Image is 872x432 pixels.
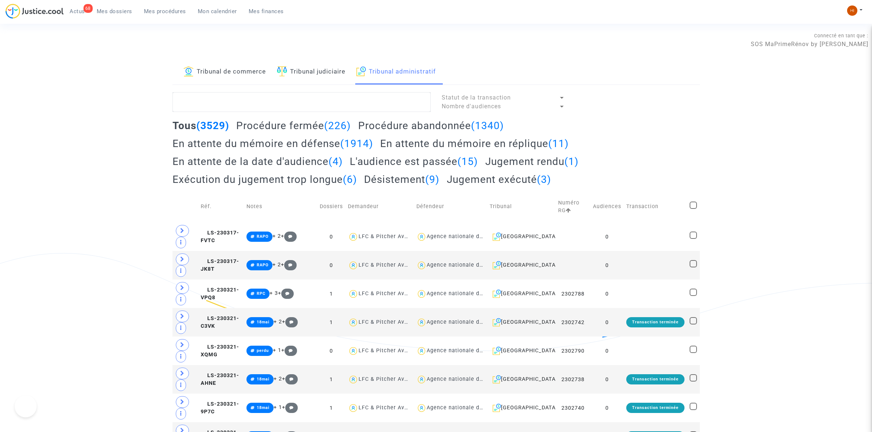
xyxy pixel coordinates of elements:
[201,344,239,358] span: LS-230321-XQMG
[317,279,345,308] td: 1
[249,8,284,15] span: Mes finances
[493,318,501,327] img: icon-archive.svg
[5,4,64,19] img: jc-logo.svg
[359,319,416,325] div: LFC & Pitcher Avocat
[201,258,239,273] span: LS-230317-JK8T
[416,403,427,413] img: icon-user.svg
[273,347,281,353] span: + 1
[70,8,85,15] span: Actus
[493,232,501,241] img: icon-archive.svg
[442,103,501,110] span: Nombre d'audiences
[348,346,359,356] img: icon-user.svg
[277,66,287,76] img: icon-faciliter-sm.svg
[590,394,624,422] td: 0
[172,173,357,186] h2: Exécution du jugement trop longue
[138,6,192,17] a: Mes procédures
[281,262,297,268] span: +
[356,60,436,84] a: Tribunal administratif
[556,337,590,365] td: 2302790
[556,279,590,308] td: 2302788
[198,191,244,222] td: Réf.
[490,261,553,270] div: [GEOGRAPHIC_DATA]
[556,191,590,222] td: Numéro RG
[359,348,416,354] div: LFC & Pitcher Avocat
[493,346,501,355] img: icon-archive.svg
[243,6,290,17] a: Mes finances
[91,6,138,17] a: Mes dossiers
[281,233,297,239] span: +
[416,260,427,271] img: icon-user.svg
[359,290,416,297] div: LFC & Pitcher Avocat
[416,346,427,356] img: icon-user.svg
[490,289,553,298] div: [GEOGRAPHIC_DATA]
[493,375,501,384] img: icon-archive.svg
[626,403,684,413] div: Transaction terminée
[359,376,416,382] div: LFC & Pitcher Avocat
[278,290,294,296] span: +
[814,33,868,38] span: Connecté en tant que :
[340,138,373,150] span: (1914)
[282,319,298,325] span: +
[380,137,569,150] h2: En attente du mémoire en réplique
[556,365,590,394] td: 2302738
[490,318,553,327] div: [GEOGRAPHIC_DATA]
[97,8,132,15] span: Mes dossiers
[274,404,282,410] span: + 1
[356,66,366,76] img: icon-archive.svg
[201,401,239,415] span: LS-230321-9P7C
[490,375,553,384] div: [GEOGRAPHIC_DATA]
[257,405,270,410] span: 18mai
[257,234,268,239] span: RAPO
[257,291,266,296] span: RPC
[345,191,413,222] td: Demandeur
[281,347,297,353] span: +
[416,317,427,328] img: icon-user.svg
[364,173,439,186] h2: Désistement
[317,365,345,394] td: 1
[201,315,239,330] span: LS-230321-C3VK
[317,222,345,251] td: 0
[144,8,186,15] span: Mes procédures
[590,365,624,394] td: 0
[257,263,268,267] span: RAPO
[201,287,239,301] span: LS-230321-VPQ8
[350,155,478,168] h2: L'audience est passée
[564,155,579,168] span: (1)
[427,233,507,240] div: Agence nationale de l'habitat
[485,155,579,168] h2: Jugement rendu
[348,232,359,242] img: icon-user.svg
[343,173,357,185] span: (6)
[274,376,282,382] span: + 2
[457,155,478,168] span: (15)
[172,155,343,168] h2: En attente de la date d'audience
[590,222,624,251] td: 0
[257,348,269,353] span: perdu
[416,232,427,242] img: icon-user.svg
[282,404,298,410] span: +
[427,405,507,411] div: Agence nationale de l'habitat
[317,251,345,279] td: 0
[556,308,590,337] td: 2302742
[359,262,416,268] div: LFC & Pitcher Avocat
[624,191,687,222] td: Transaction
[590,279,624,308] td: 0
[427,319,507,325] div: Agence nationale de l'habitat
[556,394,590,422] td: 2302740
[537,173,551,185] span: (3)
[490,403,553,412] div: [GEOGRAPHIC_DATA]
[447,173,551,186] h2: Jugement exécuté
[172,119,229,132] h2: Tous
[317,191,345,222] td: Dossiers
[626,374,684,384] div: Transaction terminée
[427,376,507,382] div: Agence nationale de l'habitat
[493,403,501,412] img: icon-archive.svg
[329,155,343,168] span: (4)
[272,233,281,239] span: + 2
[626,317,684,327] div: Transaction terminée
[427,348,507,354] div: Agence nationale de l'habitat
[414,191,487,222] td: Défendeur
[172,137,373,150] h2: En attente du mémoire en défense
[244,191,317,222] td: Notes
[183,66,194,76] img: icon-banque.svg
[490,232,553,241] div: [GEOGRAPHIC_DATA]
